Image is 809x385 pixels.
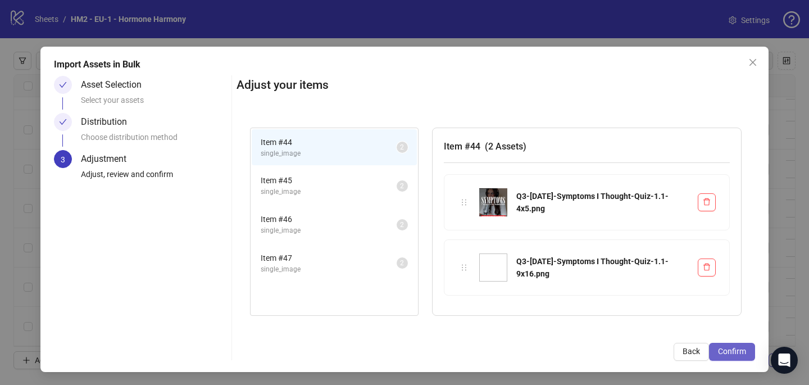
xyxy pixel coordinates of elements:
button: Confirm [709,343,755,361]
span: Item # 45 [261,174,397,187]
span: Back [683,347,700,356]
sup: 2 [397,142,408,153]
span: 3 [61,155,65,164]
div: Q3-[DATE]-Symptoms I Thought-Quiz-1.1-4x5.png [516,190,689,215]
span: Confirm [718,347,746,356]
button: Back [674,343,709,361]
div: Adjust, review and confirm [81,168,227,187]
img: Q3-09-SEP-2025-Symptoms I Thought-Quiz-1.1-9x16.png [479,253,507,282]
h3: Item # 44 [444,139,730,153]
span: single_image [261,225,397,236]
span: holder [460,264,468,271]
span: ( 2 Assets ) [485,141,526,152]
span: delete [703,263,711,271]
span: Item # 44 [261,136,397,148]
span: Item # 47 [261,252,397,264]
button: Close [744,53,762,71]
button: Delete [698,259,716,277]
span: 2 [400,182,404,190]
div: Choose distribution method [81,131,227,150]
span: check [59,81,67,89]
button: Delete [698,193,716,211]
span: 2 [400,259,404,267]
span: single_image [261,148,397,159]
span: single_image [261,187,397,197]
span: Item # 46 [261,213,397,225]
span: 2 [400,221,404,229]
div: Q3-[DATE]-Symptoms I Thought-Quiz-1.1-9x16.png [516,255,689,280]
span: close [748,58,757,67]
span: single_image [261,264,397,275]
sup: 2 [397,219,408,230]
div: Asset Selection [81,76,151,94]
h2: Adjust your items [237,76,755,94]
div: Distribution [81,113,136,131]
div: Select your assets [81,94,227,113]
sup: 2 [397,257,408,269]
div: holder [458,261,470,274]
span: check [59,118,67,126]
span: 2 [400,143,404,151]
sup: 2 [397,180,408,192]
span: holder [460,198,468,206]
div: Open Intercom Messenger [771,347,798,374]
span: delete [703,198,711,206]
div: holder [458,196,470,209]
div: Adjustment [81,150,135,168]
img: Q3-09-SEP-2025-Symptoms I Thought-Quiz-1.1-4x5.png [479,188,507,216]
div: Import Assets in Bulk [54,58,755,71]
